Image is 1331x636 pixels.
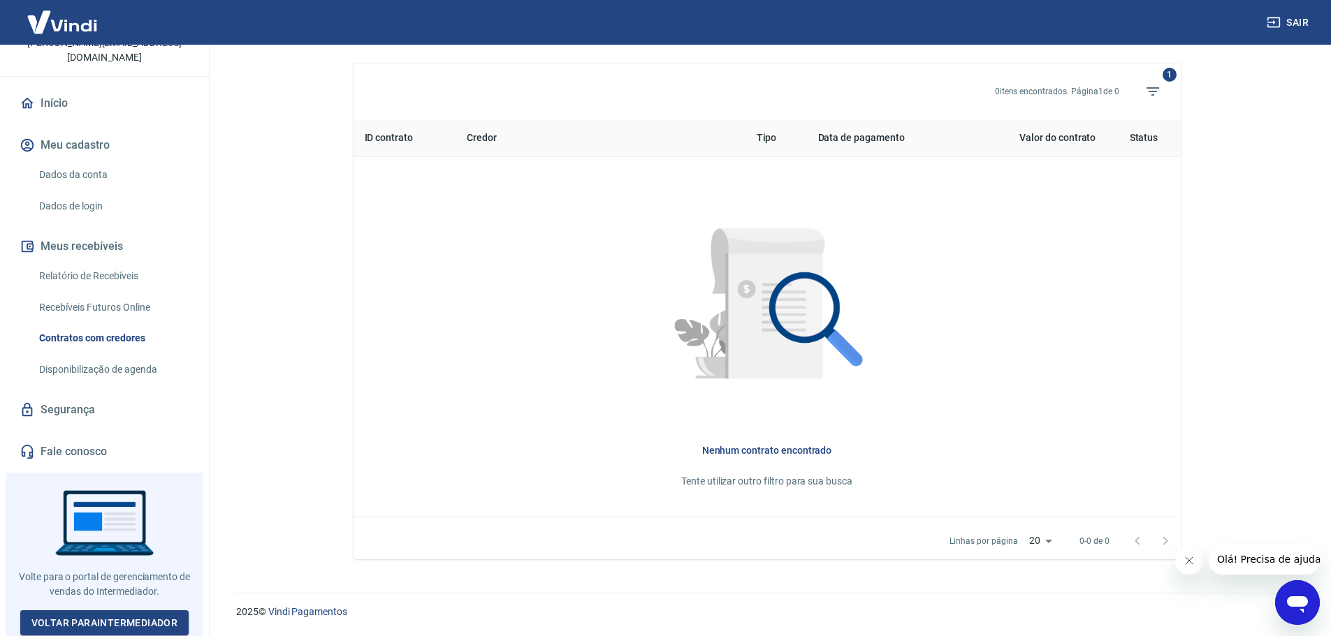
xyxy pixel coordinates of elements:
[268,606,347,617] a: Vindi Pagamentos
[1107,119,1180,157] th: Status
[1175,547,1203,575] iframe: Fechar mensagem
[1264,10,1314,36] button: Sair
[354,119,456,157] th: ID contrato
[34,262,192,290] a: Relatório de Recebíveis
[8,10,117,21] span: Olá! Precisa de ajuda?
[638,179,896,438] img: Nenhum item encontrado
[17,231,192,262] button: Meus recebíveis
[807,119,965,157] th: Data de pagamento
[17,130,192,161] button: Meu cadastro
[1209,544,1320,575] iframe: Mensagem da empresa
[1024,531,1057,551] div: 20
[11,36,198,65] p: [PERSON_NAME][EMAIL_ADDRESS][DOMAIN_NAME]
[950,535,1017,547] p: Linhas por página
[34,293,192,322] a: Recebíveis Futuros Online
[376,443,1158,457] h6: Nenhum contrato encontrado
[1079,535,1110,547] p: 0-0 de 0
[745,119,807,157] th: Tipo
[34,192,192,221] a: Dados de login
[34,355,192,384] a: Disponibilização de agenda
[456,119,745,157] th: Credor
[17,88,192,119] a: Início
[1275,580,1320,625] iframe: Botão para abrir a janela de mensagens
[995,85,1119,98] p: 0 itens encontrados. Página 1 de 0
[34,324,192,353] a: Contratos com credores
[17,436,192,467] a: Fale conosco
[34,161,192,189] a: Dados da conta
[681,475,852,487] span: Tente utilizar outro filtro para sua busca
[1136,75,1170,108] span: Filtros
[964,119,1107,157] th: Valor do contrato
[236,605,1297,619] p: 2025 ©
[17,394,192,425] a: Segurança
[20,610,189,636] a: Voltar paraIntermediador
[1163,68,1177,82] span: 1
[17,1,108,43] img: Vindi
